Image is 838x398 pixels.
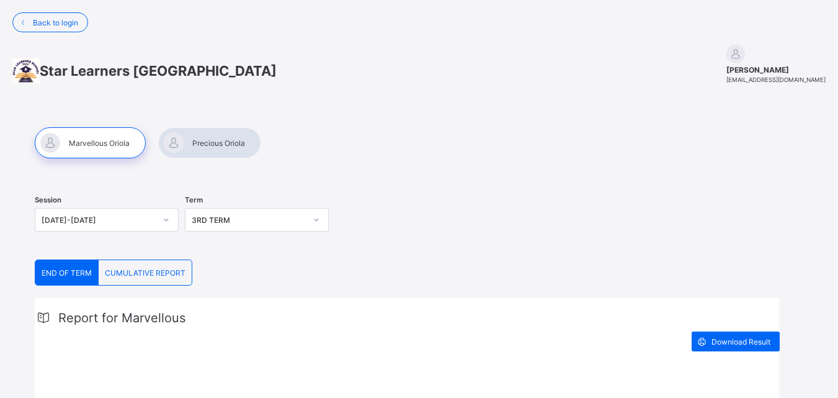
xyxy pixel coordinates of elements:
span: Term [185,196,203,204]
div: [DATE]-[DATE] [42,215,156,225]
span: END OF TERM [42,268,92,278]
span: CUMULATIVE REPORT [105,268,185,278]
span: Back to login [33,18,78,27]
img: School logo [12,58,40,83]
div: 3RD TERM [192,215,306,225]
span: Download Result [711,337,770,346]
span: Report for Marvellous [58,310,185,325]
span: [EMAIL_ADDRESS][DOMAIN_NAME] [726,76,826,83]
span: Session [35,196,61,204]
span: Star Learners [GEOGRAPHIC_DATA] [40,63,277,79]
span: [PERSON_NAME] [726,65,826,75]
img: default.svg [726,45,745,63]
